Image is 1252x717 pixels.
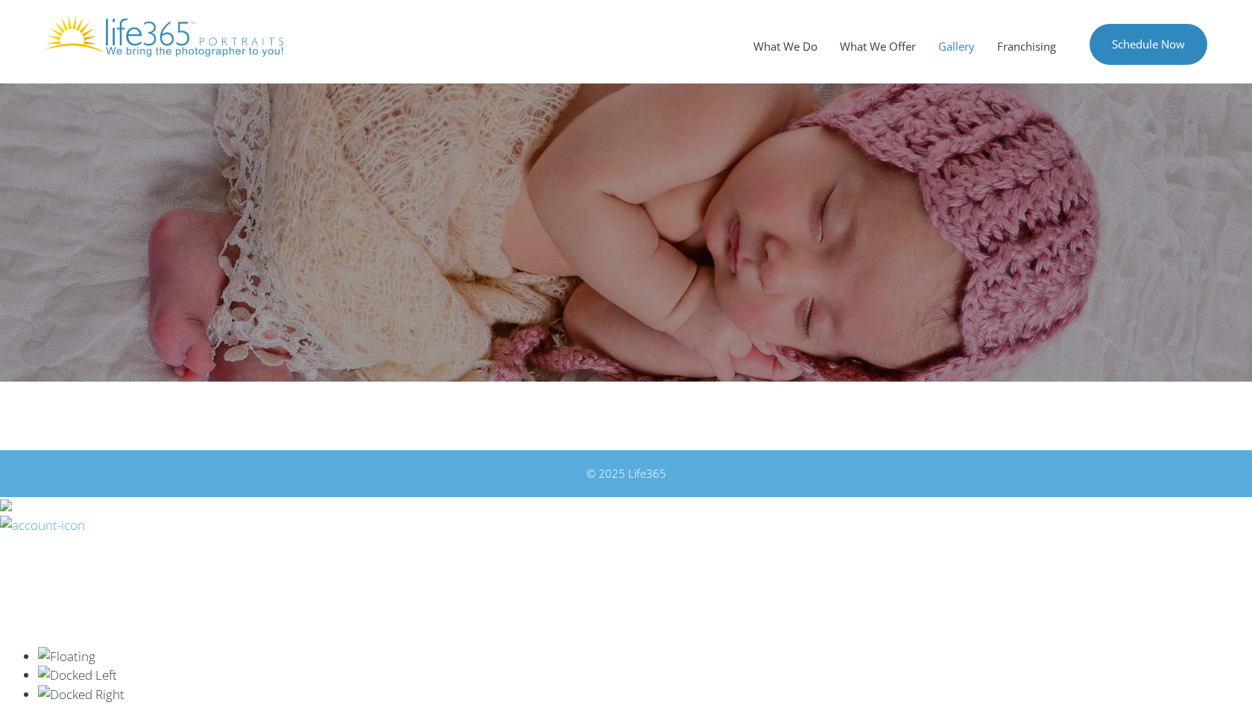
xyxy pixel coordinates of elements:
[216,465,1036,482] div: © 2025 Life365
[742,24,829,69] a: What We Do
[38,647,95,666] img: Floating
[986,24,1067,69] a: Franchising
[38,666,117,685] img: Docked Left
[829,24,927,69] a: What We Offer
[927,24,986,69] a: Gallery
[1090,24,1207,65] a: Schedule Now
[38,685,124,704] img: Docked Right
[45,15,283,57] img: Life365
